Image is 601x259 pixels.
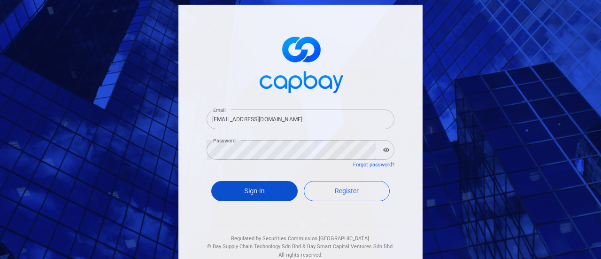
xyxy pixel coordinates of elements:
[207,243,301,250] span: © Bay Supply Chain Technology Sdn Bhd
[304,181,390,201] a: Register
[353,162,394,168] a: Forgot password?
[254,28,347,98] img: logo
[213,137,236,144] label: Password
[335,187,359,195] span: Register
[307,243,394,250] span: Bay Smart Capital Ventures Sdn Bhd.
[211,181,298,201] button: Sign In
[213,107,225,114] label: Email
